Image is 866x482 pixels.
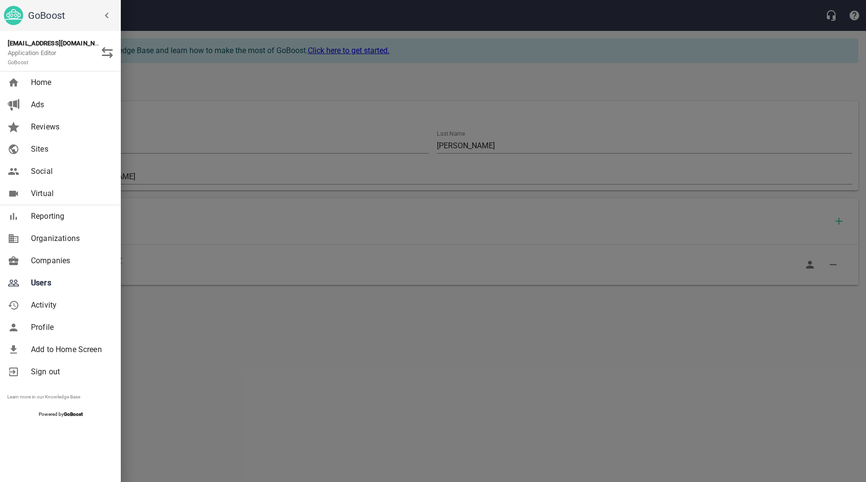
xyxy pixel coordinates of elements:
[96,41,119,64] button: Switch Role
[7,394,80,399] a: Learn more in our Knowledge Base
[64,411,83,417] strong: GoBoost
[31,188,109,199] span: Virtual
[8,59,29,66] small: GoBoost
[31,344,109,355] span: Add to Home Screen
[31,322,109,333] span: Profile
[31,233,109,244] span: Organizations
[31,121,109,133] span: Reviews
[8,40,110,47] strong: [EMAIL_ADDRESS][DOMAIN_NAME]
[28,8,117,23] h6: GoBoost
[31,99,109,111] span: Ads
[31,77,109,88] span: Home
[31,211,109,222] span: Reporting
[31,366,109,378] span: Sign out
[39,411,83,417] span: Powered by
[31,277,109,289] span: Users
[31,299,109,311] span: Activity
[31,143,109,155] span: Sites
[4,6,23,25] img: go_boost_head.png
[31,255,109,267] span: Companies
[8,49,57,66] span: Application Editor
[31,166,109,177] span: Social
